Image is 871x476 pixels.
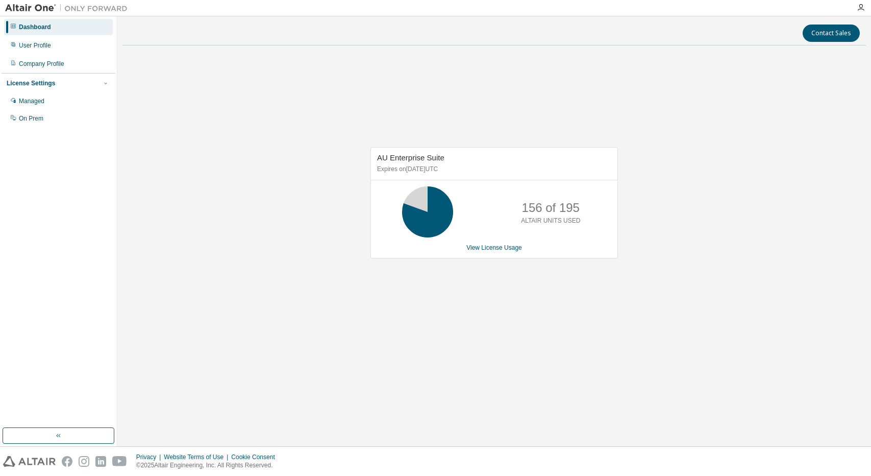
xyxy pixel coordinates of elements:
[19,23,51,31] div: Dashboard
[19,60,64,68] div: Company Profile
[19,114,43,123] div: On Prem
[3,456,56,467] img: altair_logo.svg
[5,3,133,13] img: Altair One
[19,97,44,105] div: Managed
[522,199,580,217] p: 156 of 195
[521,217,580,225] p: ALTAIR UNITS USED
[803,25,860,42] button: Contact Sales
[231,453,281,461] div: Cookie Consent
[19,41,51,50] div: User Profile
[377,165,609,174] p: Expires on [DATE] UTC
[164,453,231,461] div: Website Terms of Use
[7,79,55,87] div: License Settings
[79,456,89,467] img: instagram.svg
[112,456,127,467] img: youtube.svg
[95,456,106,467] img: linkedin.svg
[466,244,522,251] a: View License Usage
[136,461,281,470] p: © 2025 Altair Engineering, Inc. All Rights Reserved.
[62,456,72,467] img: facebook.svg
[377,153,444,162] span: AU Enterprise Suite
[136,453,164,461] div: Privacy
